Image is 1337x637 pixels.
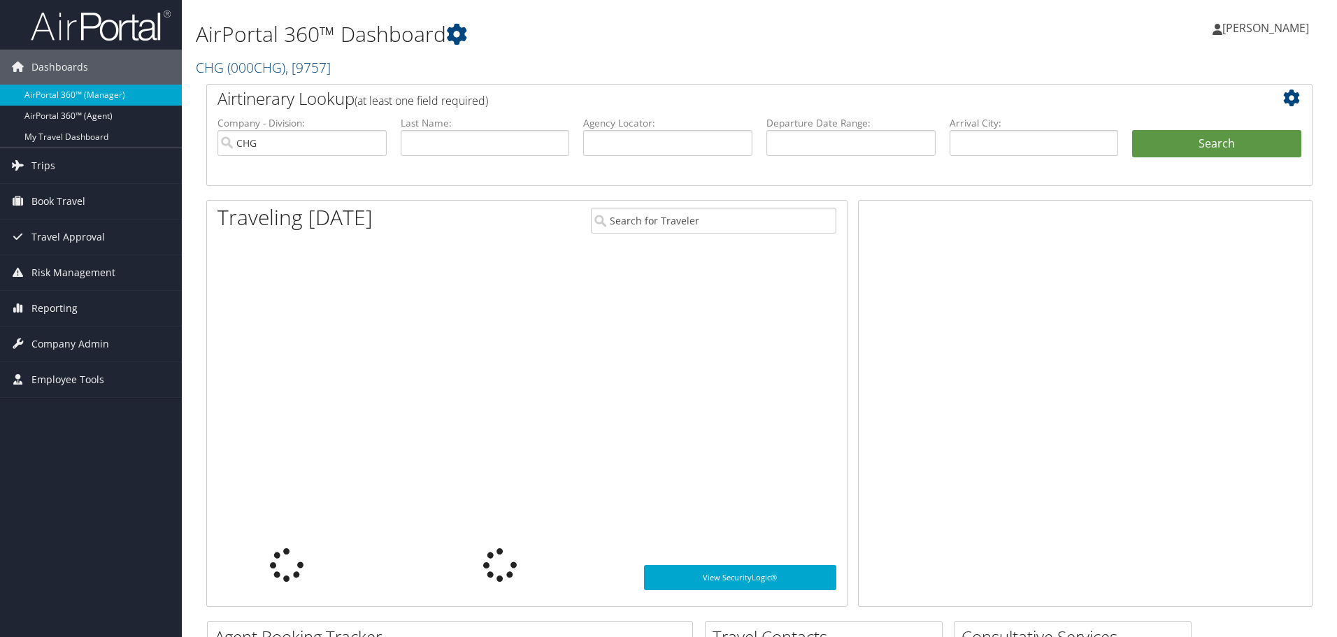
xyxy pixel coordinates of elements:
span: Trips [31,148,55,183]
label: Departure Date Range: [766,116,936,130]
input: Search for Traveler [591,208,836,234]
label: Last Name: [401,116,570,130]
span: Company Admin [31,327,109,362]
h2: Airtinerary Lookup [217,87,1209,110]
a: CHG [196,58,331,77]
span: (at least one field required) [355,93,488,108]
span: [PERSON_NAME] [1222,20,1309,36]
h1: AirPortal 360™ Dashboard [196,20,948,49]
span: , [ 9757 ] [285,58,331,77]
label: Company - Division: [217,116,387,130]
button: Search [1132,130,1301,158]
span: Book Travel [31,184,85,219]
span: Travel Approval [31,220,105,255]
a: [PERSON_NAME] [1213,7,1323,49]
span: Risk Management [31,255,115,290]
span: Reporting [31,291,78,326]
span: Employee Tools [31,362,104,397]
a: View SecurityLogic® [644,565,836,590]
label: Arrival City: [950,116,1119,130]
h1: Traveling [DATE] [217,203,373,232]
img: airportal-logo.png [31,9,171,42]
label: Agency Locator: [583,116,752,130]
span: Dashboards [31,50,88,85]
span: ( 000CHG ) [227,58,285,77]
